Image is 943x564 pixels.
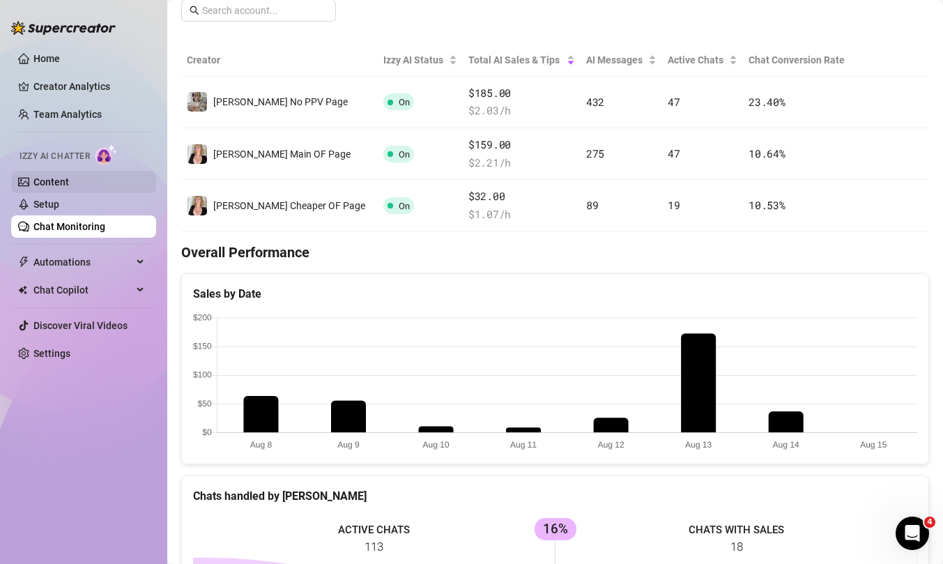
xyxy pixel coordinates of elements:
span: 19 [668,198,680,212]
span: Izzy AI Status [383,52,446,68]
span: On [399,97,410,107]
span: 10.53 % [749,198,785,212]
h4: Overall Performance [181,243,929,262]
span: $185.00 [468,85,575,102]
span: 23.40 % [749,95,785,109]
a: Team Analytics [33,109,102,120]
th: Active Chats [662,44,743,77]
span: 47 [668,146,680,160]
th: Izzy AI Status [378,44,463,77]
img: Lilly's Main OF Page [187,144,207,164]
span: 275 [586,146,604,160]
span: $ 1.07 /h [468,206,575,223]
span: thunderbolt [18,257,29,268]
span: [PERSON_NAME] Main OF Page [213,148,351,160]
span: $32.00 [468,188,575,205]
span: search [190,6,199,15]
span: [PERSON_NAME] No PPV Page [213,96,348,107]
th: Total AI Sales & Tips [463,44,581,77]
span: Automations [33,251,132,273]
th: Chat Conversion Rate [743,44,854,77]
a: Chat Monitoring [33,221,105,232]
a: Creator Analytics [33,75,145,98]
a: Discover Viral Videos [33,320,128,331]
a: Content [33,176,69,188]
span: $159.00 [468,137,575,153]
span: 432 [586,95,604,109]
span: On [399,201,410,211]
th: Creator [181,44,378,77]
span: Izzy AI Chatter [20,150,90,163]
img: Lilly's No PPV Page [187,92,207,112]
img: Chat Copilot [18,285,27,295]
span: [PERSON_NAME] Cheaper OF Page [213,200,365,211]
span: Total AI Sales & Tips [468,52,564,68]
th: AI Messages [581,44,662,77]
span: 47 [668,95,680,109]
img: Lilly's Cheaper OF Page [187,196,207,215]
div: Sales by Date [193,285,917,303]
a: Settings [33,348,70,359]
span: Chat Copilot [33,279,132,301]
span: 4 [924,517,935,528]
span: On [399,149,410,160]
span: 89 [586,198,598,212]
a: Home [33,53,60,64]
a: Setup [33,199,59,210]
span: AI Messages [586,52,645,68]
div: Chats handled by [PERSON_NAME] [193,487,917,505]
span: $ 2.03 /h [468,102,575,119]
span: 10.64 % [749,146,785,160]
span: Active Chats [668,52,726,68]
img: logo-BBDzfeDw.svg [11,21,116,35]
span: $ 2.21 /h [468,155,575,172]
img: AI Chatter [95,144,117,165]
input: Search account... [202,3,328,18]
iframe: Intercom live chat [896,517,929,550]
